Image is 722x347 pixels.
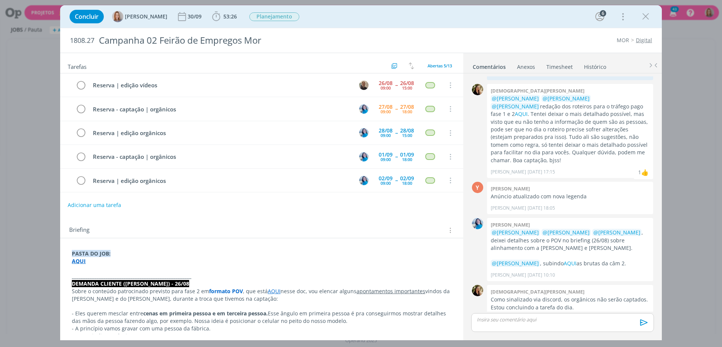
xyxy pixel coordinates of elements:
[358,151,369,162] button: E
[188,14,203,19] div: 30/09
[89,176,352,186] div: Reserva | edição orgânicos
[210,11,239,23] button: 53:26
[381,110,391,114] div: 09:00
[491,221,530,228] b: [PERSON_NAME]
[379,104,393,110] div: 27/08
[209,288,243,295] strong: formato POV
[89,152,352,161] div: Reserva - captação | orgânicos
[358,175,369,186] button: E
[249,12,300,21] button: Planejamento
[69,225,89,235] span: Briefing
[472,84,483,95] img: C
[472,218,483,229] img: E
[72,332,452,340] p: - Cenas indispensáveis:
[89,105,352,114] div: Reserva - captação | orgânicos
[428,63,452,68] span: Abertas 5/13
[492,95,539,102] span: @[PERSON_NAME]
[564,260,576,267] a: AQUI
[72,250,111,257] strong: PASTA DO JOB:
[89,128,352,138] div: Reserva | edição orgânicos
[381,157,391,161] div: 09:00
[358,79,369,91] button: R
[491,193,649,200] p: Anúncio atualizado com nova legenda
[72,257,86,265] a: AQUI
[400,128,414,133] div: 28/08
[402,86,412,90] div: 15:00
[358,127,369,138] button: E
[491,169,526,175] p: [PERSON_NAME]
[594,11,606,23] button: 6
[395,178,397,183] span: --
[60,5,662,340] div: dialog
[402,157,412,161] div: 18:00
[379,152,393,157] div: 01/09
[600,10,606,17] div: 6
[359,128,369,137] img: E
[472,285,483,296] img: C
[75,14,99,20] span: Concluir
[68,61,86,70] span: Tarefas
[472,60,506,71] a: Comentários
[593,229,640,236] span: @[PERSON_NAME]
[517,63,535,71] div: Anexos
[89,81,352,90] div: Reserva | edição vídeos
[268,288,281,295] a: AQUI
[381,86,391,90] div: 09:00
[70,10,104,23] button: Concluir
[356,288,425,295] u: apontamentos importantes
[143,310,268,317] strong: cenas em primeira pessoa e em terceira pessoa.
[379,176,393,181] div: 02/09
[492,103,539,110] span: @[PERSON_NAME]
[491,95,649,164] p: redação dos roteiros para o tráfego pago fase 1 e 2 . Tentei deixar o mais detalhado possível, ma...
[584,60,607,71] a: Histórico
[72,325,452,332] p: - A princípio vamos gravar com uma pessoa da fábrica.
[641,168,649,177] div: Elisa Simon
[381,181,391,185] div: 09:00
[546,60,573,71] a: Timesheet
[72,310,452,325] p: - Eles querem mesclar entre Esse ângulo em primeira pessoa é pra conseguirmos mostrar detalhes da...
[491,260,649,267] p: , subindo as brutas da câm 2.
[617,37,629,44] a: MOR
[402,133,412,137] div: 15:00
[402,181,412,185] div: 18:00
[491,272,526,279] p: [PERSON_NAME]
[528,272,555,279] span: [DATE] 10:10
[409,62,414,69] img: arrow-down-up.svg
[491,87,584,94] b: [DEMOGRAPHIC_DATA][PERSON_NAME]
[395,82,397,88] span: --
[528,205,555,212] span: [DATE] 18:05
[492,260,539,267] span: @[PERSON_NAME]
[125,14,167,19] span: [PERSON_NAME]
[96,31,407,50] div: Campanha 02 Feirão de Empregos Mor
[472,182,483,193] div: Y
[72,288,452,303] p: Sobre o conteúdo patrocinado previsto para fase 2 em , que está nesse doc, vou elencar alguns vin...
[359,104,369,114] img: E
[249,12,299,21] span: Planejamento
[359,176,369,185] img: E
[492,229,539,236] span: @[PERSON_NAME]
[112,11,167,22] button: A[PERSON_NAME]
[638,168,641,176] div: 1
[400,81,414,86] div: 26/08
[70,37,94,45] span: 1808.27
[359,152,369,161] img: E
[358,103,369,114] button: E
[491,229,649,252] p: , deixei detalhes sobre o POV no briefing (26/08) sobre alinhamento com a [PERSON_NAME] e [PERSON...
[67,198,121,212] button: Adicionar uma tarefa
[395,130,397,135] span: --
[543,229,590,236] span: @[PERSON_NAME]
[491,288,584,295] b: [DEMOGRAPHIC_DATA][PERSON_NAME]
[72,272,191,280] strong: _____________________________________________________
[491,185,530,192] b: [PERSON_NAME]
[379,81,393,86] div: 26/08
[379,128,393,133] div: 28/08
[395,106,397,111] span: --
[400,176,414,181] div: 02/09
[400,152,414,157] div: 01/09
[223,13,237,20] span: 53:26
[359,81,369,90] img: R
[636,37,652,44] a: Digital
[543,95,590,102] span: @[PERSON_NAME]
[515,110,528,117] a: AQUI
